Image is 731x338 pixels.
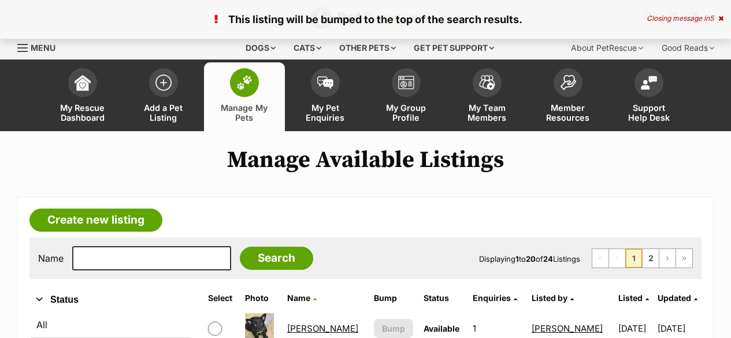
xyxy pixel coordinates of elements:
a: Support Help Desk [608,62,689,131]
span: Available [424,324,459,333]
a: [PERSON_NAME] [532,323,603,334]
img: dashboard-icon-eb2f2d2d3e046f16d808141f083e7271f6b2e854fb5c12c21221c1fb7104beca.svg [75,75,91,91]
a: My Group Profile [366,62,447,131]
img: group-profile-icon-3fa3cf56718a62981997c0bc7e787c4b2cf8bcc04b72c1350f741eb67cf2f40e.svg [398,76,414,90]
span: Listed [618,293,643,303]
a: Enquiries [473,293,517,303]
a: Manage My Pets [204,62,285,131]
a: My Rescue Dashboard [42,62,123,131]
a: Menu [17,36,64,57]
span: Page 1 [626,249,642,268]
span: Displaying to of Listings [479,254,580,263]
span: Name [287,293,310,303]
a: Name [287,293,317,303]
img: manage-my-pets-icon-02211641906a0b7f246fdf0571729dbe1e7629f14944591b6c1af311fb30b64b.svg [236,75,253,90]
a: My Pet Enquiries [285,62,366,131]
div: Closing message in [647,14,723,23]
a: Last page [676,249,692,268]
nav: Pagination [592,248,693,268]
a: Listed by [532,293,574,303]
button: Bump [374,319,413,338]
label: Name [38,253,64,263]
span: Listed by [532,293,567,303]
span: translation missing: en.admin.listings.index.attributes.enquiries [473,293,511,303]
a: Create new listing [29,209,162,232]
span: Menu [31,43,55,53]
img: add-pet-listing-icon-0afa8454b4691262ce3f59096e99ab1cd57d4a30225e0717b998d2c9b9846f56.svg [155,75,172,91]
img: pet-enquiries-icon-7e3ad2cf08bfb03b45e93fb7055b45f3efa6380592205ae92323e6603595dc1f.svg [317,76,333,89]
img: team-members-icon-5396bd8760b3fe7c0b43da4ab00e1e3bb1a5d9ba89233759b79545d2d3fc5d0d.svg [479,75,495,90]
a: Listed [618,293,649,303]
span: My Group Profile [380,103,432,122]
span: Member Resources [542,103,594,122]
span: Bump [382,322,405,335]
th: Select [203,289,239,307]
span: My Pet Enquiries [299,103,351,122]
img: member-resources-icon-8e73f808a243e03378d46382f2149f9095a855e16c252ad45f914b54edf8863c.svg [560,75,576,90]
span: My Rescue Dashboard [57,103,109,122]
a: Next page [659,249,676,268]
a: My Team Members [447,62,528,131]
span: Updated [658,293,691,303]
strong: 24 [543,254,553,263]
strong: 1 [515,254,519,263]
input: Search [240,247,313,270]
a: Updated [658,293,697,303]
th: Status [419,289,467,307]
span: Add a Pet Listing [138,103,190,122]
button: Status [29,292,191,307]
p: This listing will be bumped to the top of the search results. [12,12,719,27]
div: Other pets [331,36,404,60]
span: My Team Members [461,103,513,122]
span: 5 [710,14,714,23]
span: Support Help Desk [623,103,675,122]
strong: 20 [526,254,536,263]
a: Member Resources [528,62,608,131]
div: Cats [285,36,329,60]
span: Manage My Pets [218,103,270,122]
div: Get pet support [406,36,502,60]
div: Good Reads [654,36,722,60]
a: All [29,314,191,335]
div: Dogs [238,36,284,60]
img: help-desk-icon-fdf02630f3aa405de69fd3d07c3f3aa587a6932b1a1747fa1d2bba05be0121f9.svg [641,76,657,90]
a: Page 2 [643,249,659,268]
th: Photo [240,289,281,307]
a: Add a Pet Listing [123,62,204,131]
div: About PetRescue [563,36,651,60]
th: Bump [369,289,417,307]
span: Previous page [609,249,625,268]
span: First page [592,249,608,268]
a: [PERSON_NAME] [287,323,358,334]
